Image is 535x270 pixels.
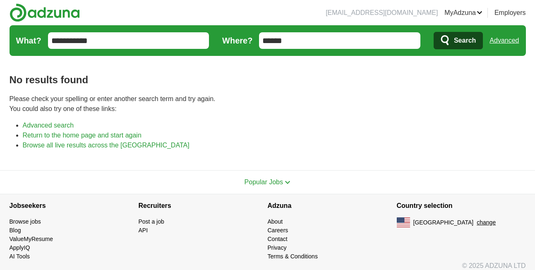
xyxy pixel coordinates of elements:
a: Blog [10,227,21,234]
a: Contact [268,236,288,242]
a: About [268,218,283,225]
a: MyAdzuna [444,8,482,18]
label: Where? [222,34,252,47]
span: Popular Jobs [245,178,283,186]
img: US flag [397,217,410,227]
button: Search [434,32,483,49]
a: Browse all live results across the [GEOGRAPHIC_DATA] [23,142,190,149]
a: API [139,227,148,234]
h4: Country selection [397,194,526,217]
span: [GEOGRAPHIC_DATA] [413,218,474,227]
a: Advanced [489,32,519,49]
a: Careers [268,227,288,234]
a: ApplyIQ [10,244,30,251]
a: Post a job [139,218,164,225]
h1: No results found [10,72,526,87]
a: Return to the home page and start again [23,132,142,139]
a: AI Tools [10,253,30,260]
img: toggle icon [285,181,290,184]
li: [EMAIL_ADDRESS][DOMAIN_NAME] [326,8,438,18]
a: Privacy [268,244,287,251]
a: Employers [494,8,526,18]
a: ValueMyResume [10,236,53,242]
a: Browse jobs [10,218,41,225]
a: Terms & Conditions [268,253,318,260]
label: What? [16,34,41,47]
p: Please check your spelling or enter another search term and try again. You could also try one of ... [10,94,526,114]
a: Advanced search [23,122,74,129]
button: change [477,218,496,227]
span: Search [454,32,476,49]
img: Adzuna logo [10,3,80,22]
